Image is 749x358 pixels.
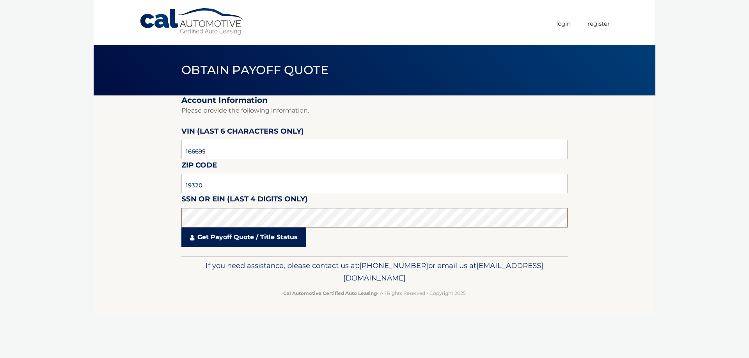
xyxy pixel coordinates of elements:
[556,17,571,30] a: Login
[359,261,428,270] span: [PHONE_NUMBER]
[181,227,306,247] a: Get Payoff Quote / Title Status
[181,105,568,116] p: Please provide the following information.
[186,259,563,284] p: If you need assistance, please contact us at: or email us at
[181,95,568,105] h2: Account Information
[181,193,308,208] label: SSN or EIN (last 4 digits only)
[181,63,328,77] span: Obtain Payoff Quote
[186,289,563,297] p: - All Rights Reserved - Copyright 2025
[139,8,245,35] a: Cal Automotive
[181,125,304,140] label: VIN (last 6 characters only)
[181,159,217,174] label: Zip Code
[587,17,610,30] a: Register
[283,290,377,296] strong: Cal Automotive Certified Auto Leasing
